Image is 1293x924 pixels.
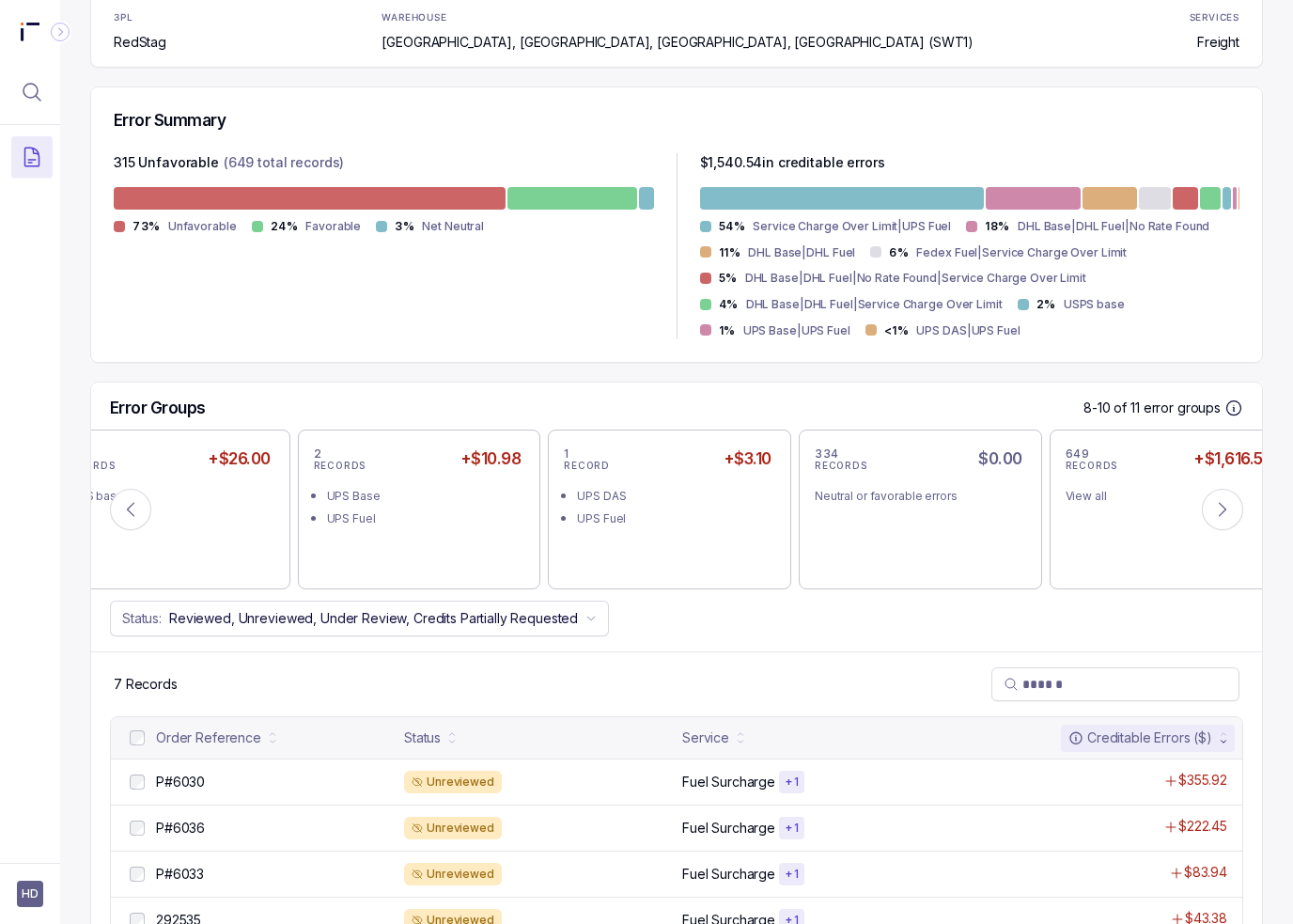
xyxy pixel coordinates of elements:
p: [GEOGRAPHIC_DATA], [GEOGRAPHIC_DATA], [GEOGRAPHIC_DATA], [GEOGRAPHIC_DATA] (SWT1) [382,33,974,52]
p: Status: [122,609,162,628]
p: 73% [132,219,161,234]
div: UPS Fuel [577,509,773,528]
input: checkbox-checkbox [130,867,145,882]
p: 1% [719,323,736,338]
p: DHL Base|DHL Fuel|No Rate Found [1018,217,1209,236]
div: UPS Base [327,487,523,506]
p: RECORDS [815,461,867,472]
div: USPS base [63,487,259,506]
p: P#6036 [156,819,205,838]
button: Status:Reviewed, Unreviewed, Under Review, Credits Partially Requested [110,601,609,636]
p: 5% [719,271,738,286]
h5: $0.00 [974,446,1025,471]
div: Unreviewed [404,817,502,839]
p: DHL Base|DHL Fuel [748,243,855,262]
p: RECORD [564,461,610,472]
p: 315 Unfavorable [114,153,219,176]
button: Menu Icon Button MagnifyingGlassIcon [11,71,53,113]
p: 3PL [114,12,163,23]
p: Favorable [305,217,361,236]
p: Net Neutral [422,217,484,236]
h5: +$26.00 [204,446,273,471]
p: UPS DAS|UPS Fuel [916,321,1020,340]
p: 2% [1036,297,1056,312]
p: Unfavorable [168,217,237,236]
p: Fuel Surcharge [682,773,775,791]
p: SERVICES [1190,12,1239,23]
p: 4% [719,297,739,312]
p: $83.94 [1184,863,1227,882]
p: + 1 [785,775,799,790]
p: DHL Base|DHL Fuel|Service Charge Over Limit [746,295,1003,314]
p: 18% [985,219,1010,234]
p: WAREHOUSE [382,12,446,23]
p: 6% [889,245,909,260]
p: P#6033 [156,865,204,884]
input: checkbox-checkbox [130,730,145,745]
p: Reviewed, Unreviewed, Under Review, Credits Partially Requested [169,609,578,628]
div: Creditable Errors ($) [1068,728,1212,747]
p: 1 [564,446,569,462]
button: User initials [17,881,43,907]
p: $ 1,540.54 in creditable errors [700,153,885,176]
div: Order Reference [156,728,261,747]
p: RECORDS [314,461,366,472]
p: 2 [314,446,322,462]
p: Service Charge Over Limit|UPS Fuel [753,217,951,236]
p: + 1 [785,821,799,836]
h5: +$3.10 [720,446,775,471]
div: Status [404,728,441,747]
input: checkbox-checkbox [130,775,145,790]
p: 24% [271,219,299,234]
p: Fuel Surcharge [682,865,775,884]
input: checkbox-checkbox [130,821,145,836]
div: View all [1066,487,1262,506]
div: Neutral or favorable errors [815,487,1011,506]
p: RECORDS [1066,461,1118,472]
p: RedStag [114,33,166,52]
p: RECORDS [63,461,116,472]
p: 3% [395,219,414,234]
p: P#6030 [156,773,205,791]
p: 54% [719,219,746,234]
p: DHL Base|DHL Fuel|No Rate Found|Service Charge Over Limit [745,269,1086,288]
div: Collapse Icon [49,21,71,43]
h5: +$1,616.54 [1190,446,1276,471]
div: Unreviewed [404,771,502,793]
button: Menu Icon Button DocumentTextIcon [11,136,53,178]
div: Unreviewed [404,863,502,885]
p: 334 [815,446,839,462]
h5: Error Groups [110,398,206,418]
h5: Error Summary [114,110,226,131]
p: 8-10 of 11 [1083,399,1143,417]
p: UPS Base|UPS Fuel [743,321,850,340]
p: $355.92 [1178,771,1227,790]
p: + 1 [785,867,799,882]
p: Freight [1197,33,1239,52]
p: <1% [884,323,910,338]
h5: +$10.98 [457,446,524,471]
p: 649 [1066,446,1090,462]
p: Fuel Surcharge [682,819,775,838]
p: error groups [1144,399,1221,417]
div: UPS Fuel [327,509,523,528]
p: 7 Records [114,675,178,694]
p: 11% [719,245,741,260]
p: $222.45 [1178,817,1227,836]
p: (649 total records) [224,153,344,176]
p: Fedex Fuel|Service Charge Over Limit [916,243,1127,262]
div: UPS DAS [577,487,773,506]
div: Remaining page entries [114,675,178,694]
p: USPS base [1064,295,1125,314]
div: Service [682,728,729,747]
